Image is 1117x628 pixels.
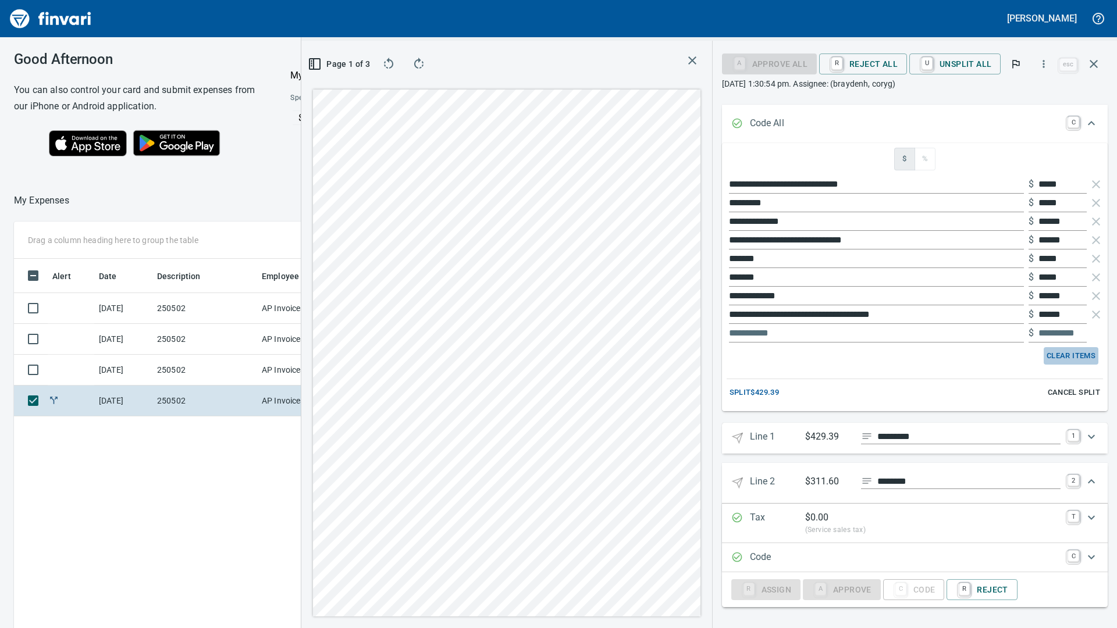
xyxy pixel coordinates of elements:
[1044,347,1098,365] button: Clear Items
[315,57,365,72] span: Page 1 of 3
[1089,233,1103,247] button: Remove Line Item
[1029,308,1034,322] p: $
[1068,511,1079,522] a: T
[152,386,257,416] td: 250502
[157,269,216,283] span: Description
[94,324,152,355] td: [DATE]
[1068,474,1079,486] a: 2
[99,269,132,283] span: Date
[899,152,910,166] span: $
[1089,252,1103,266] button: Remove Line Item
[919,152,931,166] span: %
[831,57,842,70] a: R
[750,116,805,131] p: Code All
[262,269,299,283] span: Employee
[14,194,69,208] nav: breadcrumb
[750,474,805,491] p: Line 2
[828,54,898,74] span: Reject All
[1007,12,1077,24] h5: [PERSON_NAME]
[894,148,915,170] button: $
[1047,349,1095,363] span: Clear Items
[49,130,127,156] img: Download on the App Store
[157,269,201,283] span: Description
[722,423,1108,454] div: Expand
[956,580,1008,600] span: Reject
[919,54,991,74] span: Unsplit All
[1045,384,1103,402] button: Cancel Split
[750,430,805,447] p: Line 1
[298,111,534,125] p: $3,931 left this month
[262,269,314,283] span: Employee
[1089,177,1103,191] button: Remove Line Item
[805,524,1061,536] p: (Service sales tax)
[722,105,1108,143] div: Expand
[750,550,805,565] p: Code
[1068,430,1079,441] a: 1
[1089,289,1103,303] button: Remove Line Item
[52,269,71,283] span: Alert
[1031,51,1056,77] button: More
[805,511,829,524] p: $ 0.00
[1003,51,1029,77] button: Flag
[922,57,933,70] a: U
[1059,58,1077,71] a: esc
[722,543,1108,572] div: Expand
[99,269,117,283] span: Date
[722,58,817,68] div: Coding Required
[152,355,257,386] td: 250502
[257,386,344,416] td: AP Invoices
[909,53,1001,74] button: UUnsplit All
[290,92,433,104] span: Spend Limits
[1029,270,1034,284] p: $
[803,584,881,594] div: Coding Required
[1029,233,1034,247] p: $
[959,583,970,595] a: R
[1089,215,1103,229] button: Remove Line Item
[730,386,779,399] span: Split $429.39
[48,397,60,404] span: Split transaction
[883,584,945,594] div: Code
[805,474,852,489] p: $311.60
[1068,116,1079,128] a: C
[1029,196,1034,210] p: $
[750,511,805,536] p: Tax
[14,51,261,67] h3: Good Afternoon
[1068,550,1079,562] a: C
[1004,9,1080,27] button: [PERSON_NAME]
[94,386,152,416] td: [DATE]
[14,194,69,208] p: My Expenses
[1029,252,1034,266] p: $
[722,143,1108,411] div: Expand
[257,293,344,324] td: AP Invoices
[722,504,1108,543] div: Expand
[1056,50,1108,78] span: Close invoice
[94,355,152,386] td: [DATE]
[152,293,257,324] td: 250502
[947,579,1017,600] button: RReject
[1089,270,1103,284] button: Remove Line Item
[1089,308,1103,322] button: Remove Line Item
[1089,196,1103,210] button: Remove Line Item
[1029,177,1034,191] p: $
[7,5,94,33] img: Finvari
[152,324,257,355] td: 250502
[722,572,1108,607] div: Expand
[94,293,152,324] td: [DATE]
[1029,215,1034,229] p: $
[281,125,535,137] p: Online allowed
[257,355,344,386] td: AP Invoices
[311,53,370,74] button: Page 1 of 3
[1029,289,1034,303] p: $
[722,463,1108,503] div: Expand
[819,53,907,74] button: RReject All
[127,124,227,162] img: Get it on Google Play
[14,82,261,115] h6: You can also control your card and submit expenses from our iPhone or Android application.
[727,384,782,402] button: Split$429.39
[915,148,935,170] button: %
[52,269,86,283] span: Alert
[28,234,198,246] p: Drag a column heading here to group the table
[1029,326,1034,340] p: $
[1048,386,1100,399] span: Cancel Split
[722,78,1108,90] p: [DATE] 1:30:54 pm. Assignee: (braydenh, coryg)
